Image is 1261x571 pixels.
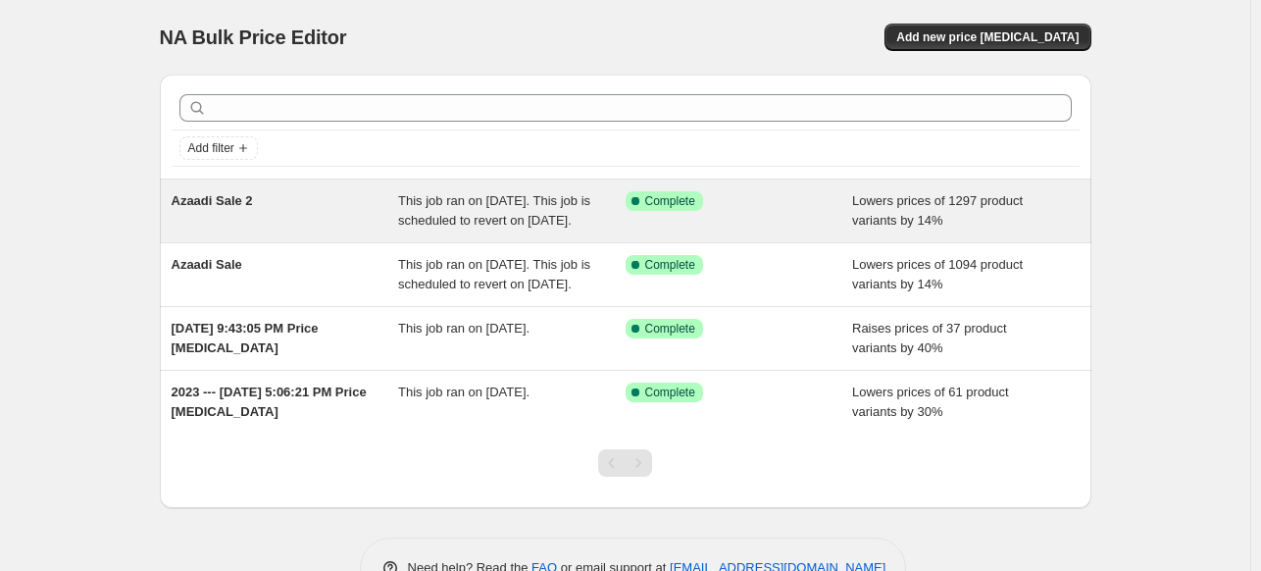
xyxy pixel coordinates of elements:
span: Complete [645,385,695,400]
span: Complete [645,193,695,209]
span: This job ran on [DATE]. [398,321,530,336]
span: Lowers prices of 1094 product variants by 14% [852,257,1023,291]
span: Lowers prices of 1297 product variants by 14% [852,193,1023,228]
button: Add filter [179,136,258,160]
span: This job ran on [DATE]. This job is scheduled to revert on [DATE]. [398,257,590,291]
nav: Pagination [598,449,652,477]
button: Add new price [MEDICAL_DATA] [884,24,1090,51]
span: NA Bulk Price Editor [160,26,347,48]
span: Azaadi Sale 2 [172,193,253,208]
span: 2023 --- [DATE] 5:06:21 PM Price [MEDICAL_DATA] [172,385,367,419]
span: [DATE] 9:43:05 PM Price [MEDICAL_DATA] [172,321,319,355]
span: Raises prices of 37 product variants by 40% [852,321,1007,355]
span: Complete [645,257,695,273]
span: Lowers prices of 61 product variants by 30% [852,385,1009,419]
span: Complete [645,321,695,337]
span: This job ran on [DATE]. [398,385,530,399]
span: Add new price [MEDICAL_DATA] [896,29,1079,45]
span: This job ran on [DATE]. This job is scheduled to revert on [DATE]. [398,193,590,228]
span: Add filter [188,140,234,156]
span: Azaadi Sale [172,257,242,272]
